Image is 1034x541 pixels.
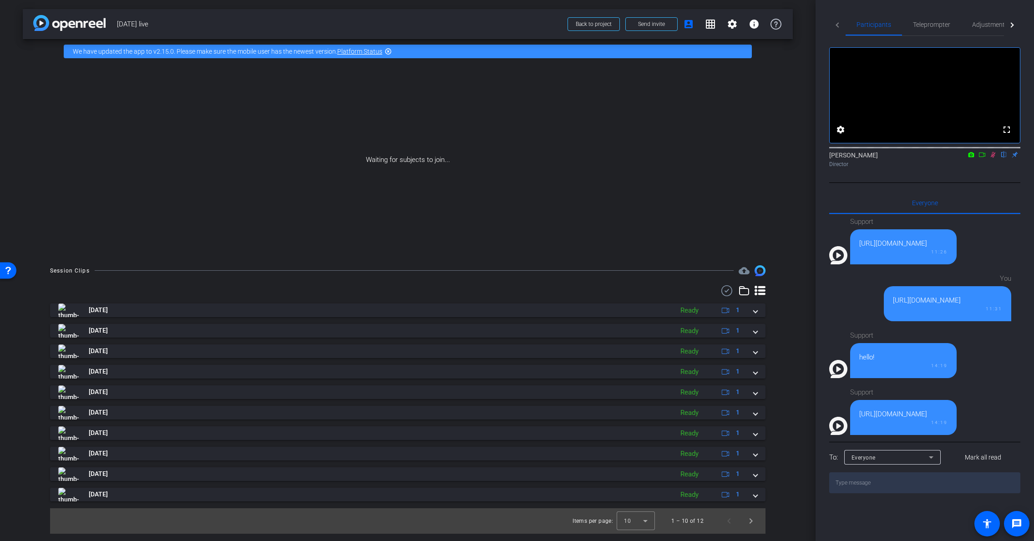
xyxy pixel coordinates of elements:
span: 1 [736,367,740,376]
span: 1 [736,428,740,438]
div: To: [829,452,838,463]
div: Ready [676,387,703,398]
mat-expansion-panel-header: thumb-nail[DATE]Ready1 [50,324,765,338]
span: Everyone [912,200,938,206]
div: 14:19 [859,419,948,426]
img: thumb-nail [58,488,79,501]
img: thumb-nail [58,426,79,440]
div: Support [850,387,957,398]
mat-expansion-panel-header: thumb-nail[DATE]Ready1 [50,467,765,481]
mat-expansion-panel-header: thumb-nail[DATE]Ready1 [50,488,765,501]
div: Director [829,160,1020,168]
span: Teleprompter [913,21,950,28]
span: Destinations for your clips [739,265,750,276]
div: Ready [676,469,703,480]
div: [URL][DOMAIN_NAME] [859,238,948,249]
div: Support [850,330,957,341]
img: thumb-nail [58,324,79,338]
div: 11:26 [859,248,948,255]
div: Ready [676,490,703,500]
mat-expansion-panel-header: thumb-nail[DATE]Ready1 [50,406,765,420]
mat-icon: settings [835,124,846,135]
span: Participants [857,21,891,28]
mat-icon: highlight_off [385,48,392,55]
span: 1 [736,490,740,499]
span: Send invite [638,20,665,28]
mat-icon: fullscreen [1001,124,1012,135]
button: Next page [740,510,762,532]
button: Previous page [718,510,740,532]
img: thumb-nail [58,365,79,379]
div: You [884,273,1011,284]
mat-icon: cloud_upload [739,265,750,276]
span: [DATE] [89,469,108,479]
mat-expansion-panel-header: thumb-nail[DATE]Ready1 [50,385,765,399]
div: Session Clips [50,266,90,275]
span: [DATE] [89,408,108,417]
img: thumb-nail [58,406,79,420]
span: Mark all read [965,453,1001,462]
span: Back to project [576,21,612,27]
mat-expansion-panel-header: thumb-nail[DATE]Ready1 [50,426,765,440]
button: Send invite [625,17,678,31]
button: Mark all read [946,449,1021,465]
span: [DATE] [89,428,108,438]
mat-expansion-panel-header: thumb-nail[DATE]Ready1 [50,303,765,317]
span: 1 [736,326,740,335]
img: thumb-nail [58,447,79,460]
mat-icon: message [1011,518,1022,529]
span: [DATE] [89,367,108,376]
img: Profile [829,417,847,435]
div: Support [850,217,957,227]
span: 1 [736,305,740,315]
span: Adjustments [972,21,1008,28]
a: Platform Status [337,48,382,55]
div: [URL][DOMAIN_NAME] [859,409,948,420]
img: thumb-nail [58,467,79,481]
span: 1 [736,469,740,479]
mat-icon: settings [727,19,738,30]
img: thumb-nail [58,303,79,317]
div: We have updated the app to v2.15.0. Please make sure the mobile user has the newest version. [64,45,752,58]
img: thumb-nail [58,344,79,358]
span: 1 [736,449,740,458]
mat-icon: account_box [683,19,694,30]
mat-icon: grid_on [705,19,716,30]
div: Ready [676,449,703,459]
span: [DATE] [89,346,108,356]
span: [DATE] live [117,15,562,33]
div: Items per page: [573,516,613,526]
mat-expansion-panel-header: thumb-nail[DATE]Ready1 [50,447,765,460]
span: [DATE] [89,305,108,315]
mat-expansion-panel-header: thumb-nail[DATE]Ready1 [50,344,765,358]
mat-icon: accessibility [982,518,993,529]
img: thumb-nail [58,385,79,399]
img: Session clips [755,265,765,276]
img: Profile [829,360,847,378]
img: Profile [829,246,847,264]
span: [DATE] [89,326,108,335]
div: Ready [676,305,703,316]
mat-expansion-panel-header: thumb-nail[DATE]Ready1 [50,365,765,379]
div: 11:31 [893,305,1002,312]
span: [DATE] [89,449,108,458]
span: [DATE] [89,387,108,397]
span: [DATE] [89,490,108,499]
div: 14:19 [859,362,948,369]
span: 1 [736,408,740,417]
button: Back to project [568,17,620,31]
div: Ready [676,408,703,418]
div: 1 – 10 of 12 [671,516,704,526]
div: [URL][DOMAIN_NAME] [893,295,1002,306]
div: Ready [676,367,703,377]
span: Everyone [852,455,876,461]
div: Waiting for subjects to join... [23,64,793,256]
div: Ready [676,346,703,357]
div: hello! [859,352,948,363]
span: 1 [736,387,740,397]
div: Ready [676,326,703,336]
div: [PERSON_NAME] [829,151,1020,168]
div: Ready [676,428,703,439]
span: 1 [736,346,740,356]
img: app-logo [33,15,106,31]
